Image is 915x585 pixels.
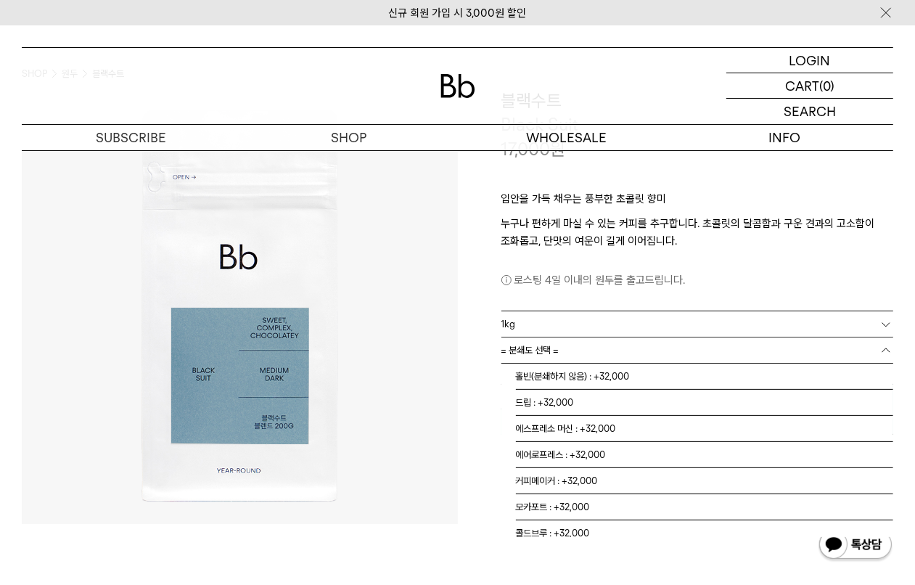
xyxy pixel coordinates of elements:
[501,311,516,337] span: 1kg
[501,271,894,289] p: 로스팅 4일 이내의 원두를 출고드립니다.
[516,390,894,416] li: 드립 : +32,000
[516,364,894,390] li: 홀빈(분쇄하지 않음) : +32,000
[440,74,475,98] img: 로고
[22,89,458,525] img: 블랙수트
[676,125,893,150] p: INFO
[389,7,527,20] a: 신규 회원 가입 시 3,000원 할인
[458,125,676,150] p: WHOLESALE
[726,48,893,73] a: LOGIN
[789,48,831,73] p: LOGIN
[501,190,894,215] p: 입안을 가득 채우는 풍부한 초콜릿 향미
[819,73,834,98] p: (0)
[516,442,894,468] li: 에어로프레스 : +32,000
[516,468,894,494] li: 커피메이커 : +32,000
[239,125,457,150] a: SHOP
[501,215,894,250] p: 누구나 편하게 마실 수 있는 커피를 추구합니다. 초콜릿의 달콤함과 구운 견과의 고소함이 조화롭고, 단맛의 여운이 길게 이어집니다.
[516,494,894,520] li: 모카포트 : +32,000
[551,139,566,160] span: 원
[784,99,836,124] p: SEARCH
[785,73,819,98] p: CART
[516,416,894,442] li: 에스프레소 머신 : +32,000
[818,528,893,563] img: 카카오톡 채널 1:1 채팅 버튼
[22,125,239,150] a: SUBSCRIBE
[516,520,894,547] li: 콜드브루 : +32,000
[501,337,559,363] span: = 분쇄도 선택 =
[726,73,893,99] a: CART (0)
